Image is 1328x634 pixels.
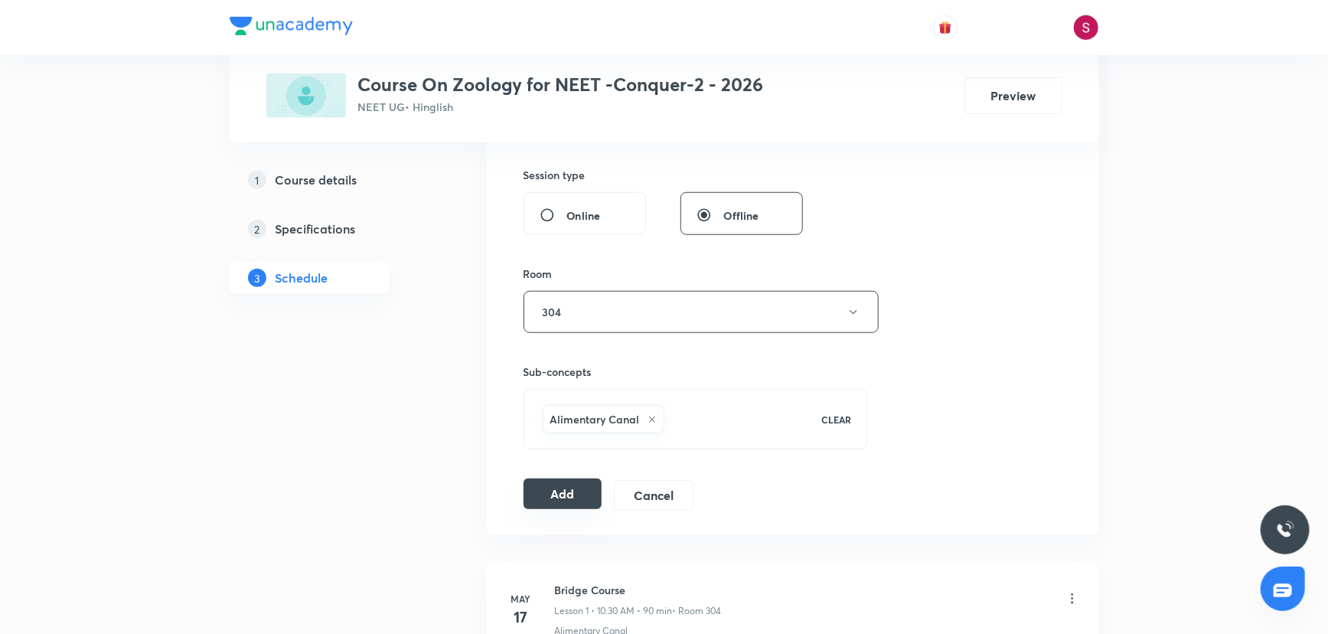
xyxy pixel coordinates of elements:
[550,411,640,427] h6: Alimentary Canal
[567,208,601,224] span: Online
[230,17,353,35] img: Company Logo
[933,15,958,40] button: avatar
[506,606,537,629] h4: 17
[1073,15,1099,41] img: Ashish Anand Kumar
[358,99,764,115] p: NEET UG • Hinglish
[230,17,353,39] a: Company Logo
[248,220,266,238] p: 2
[248,269,266,287] p: 3
[230,214,438,244] a: 2Specifications
[276,171,357,189] h5: Course details
[938,21,952,34] img: avatar
[248,171,266,189] p: 1
[614,480,693,511] button: Cancel
[673,604,722,618] p: • Room 304
[506,592,537,606] h6: May
[524,167,586,183] h6: Session type
[524,479,602,509] button: Add
[1276,521,1294,539] img: ttu
[266,74,346,118] img: A92B0F06-0DAE-428E-91F0-EF9BEB585B64_plus.png
[555,604,673,618] p: Lesson 1 • 10:30 AM • 90 min
[524,291,879,333] button: 304
[230,165,438,195] a: 1Course details
[524,364,868,380] h6: Sub-concepts
[276,220,356,238] h5: Specifications
[358,74,764,96] h3: Course On Zoology for NEET -Conquer-2 - 2026
[276,269,328,287] h5: Schedule
[964,77,1062,114] button: Preview
[524,266,553,282] h6: Room
[724,208,759,224] span: Offline
[555,582,722,598] h6: Bridge Course
[821,413,851,426] p: CLEAR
